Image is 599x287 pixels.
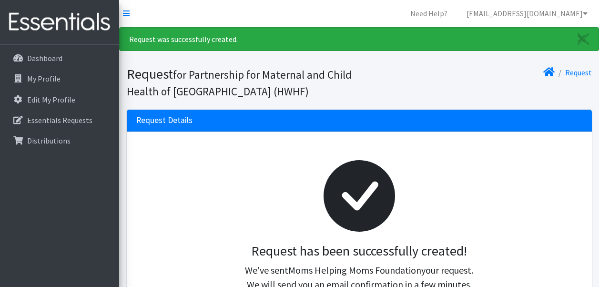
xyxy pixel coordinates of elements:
p: Distributions [27,136,71,145]
h3: Request Details [136,115,193,125]
p: My Profile [27,74,61,83]
small: for Partnership for Maternal and Child Health of [GEOGRAPHIC_DATA] (HWHF) [127,68,352,98]
img: HumanEssentials [4,6,115,38]
a: Distributions [4,131,115,150]
a: Need Help? [403,4,455,23]
span: Moms Helping Moms Foundation [288,264,421,276]
a: Dashboard [4,49,115,68]
h1: Request [127,66,356,99]
p: Essentials Requests [27,115,92,125]
a: Close [568,28,599,51]
a: Request [565,68,592,77]
div: Request was successfully created. [119,27,599,51]
h3: Request has been successfully created! [144,243,575,259]
p: Edit My Profile [27,95,75,104]
a: My Profile [4,69,115,88]
p: Dashboard [27,53,62,63]
a: Edit My Profile [4,90,115,109]
a: Essentials Requests [4,111,115,130]
a: [EMAIL_ADDRESS][DOMAIN_NAME] [459,4,595,23]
